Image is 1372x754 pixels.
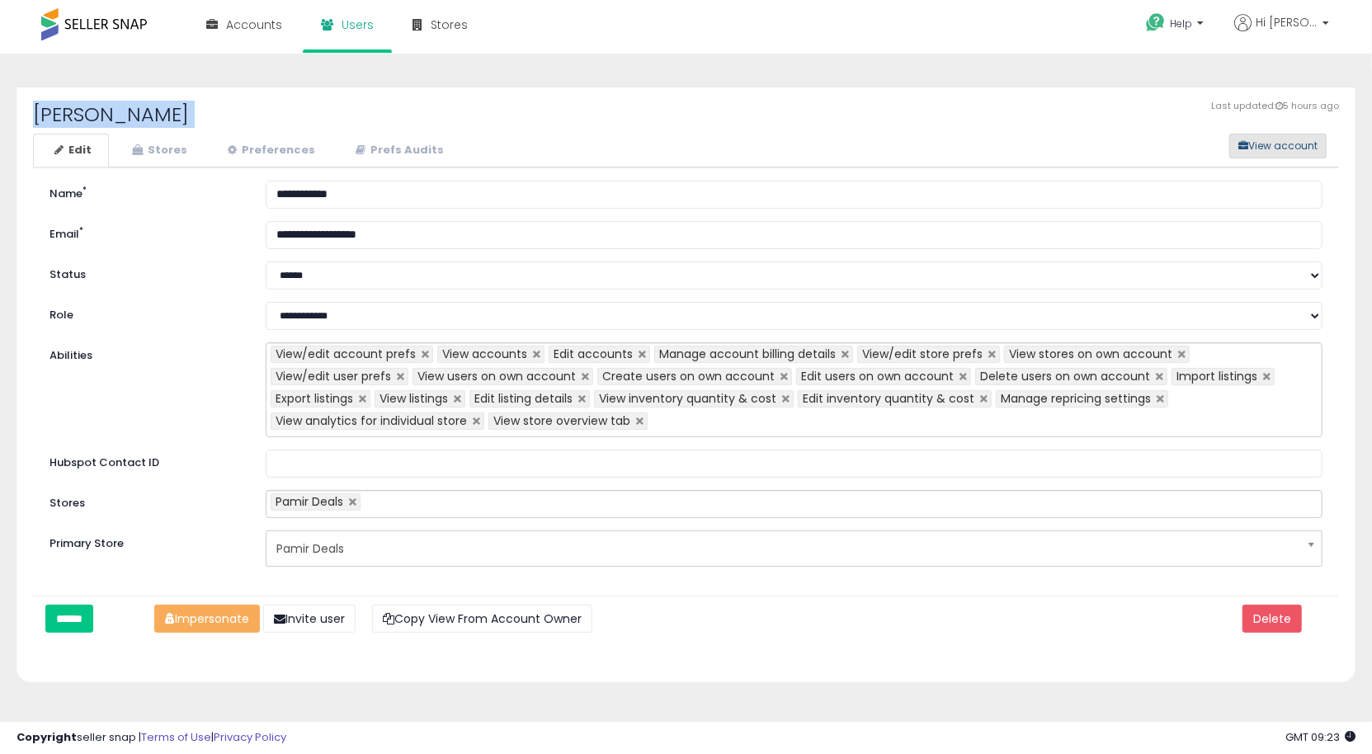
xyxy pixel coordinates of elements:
span: Pamir Deals [276,535,1290,563]
label: Hubspot Contact ID [37,450,253,471]
span: Manage repricing settings [1001,390,1151,407]
label: Abilities [50,348,92,364]
span: View/edit account prefs [276,346,416,362]
label: Name [37,181,253,202]
span: Delete users on own account [980,368,1150,384]
span: Edit users on own account [801,368,954,384]
span: View inventory quantity & cost [599,390,776,407]
span: Last updated: 5 hours ago [1211,100,1339,113]
span: Pamir Deals [276,493,343,510]
label: Stores [37,490,253,511]
div: seller snap | | [17,730,286,746]
a: Preferences [206,134,332,167]
span: View users on own account [417,368,576,384]
a: View account [1217,134,1242,158]
a: Prefs Audits [334,134,461,167]
button: Impersonate [154,605,260,633]
span: Accounts [226,16,282,33]
span: Export listings [276,390,353,407]
span: Manage account billing details [659,346,836,362]
span: Edit listing details [474,390,573,407]
h2: [PERSON_NAME] [33,104,1339,125]
span: View stores on own account [1009,346,1172,362]
a: Terms of Use [141,729,211,745]
label: Email [37,221,253,243]
span: Import listings [1176,368,1257,384]
a: Stores [111,134,205,167]
button: Invite user [263,605,356,633]
label: Primary Store [37,530,253,552]
strong: Copyright [17,729,77,745]
span: Create users on own account [602,368,775,384]
a: Privacy Policy [214,729,286,745]
button: View account [1229,134,1327,158]
span: Help [1170,16,1192,31]
span: View analytics for individual store [276,412,467,429]
span: 2025-10-12 09:23 GMT [1285,729,1355,745]
a: Edit [33,134,109,167]
span: Edit accounts [554,346,633,362]
span: Hi [PERSON_NAME] [1256,14,1318,31]
span: View/edit user prefs [276,368,391,384]
span: Users [342,16,374,33]
span: View store overview tab [493,412,630,429]
span: View listings [380,390,448,407]
label: Role [37,302,253,323]
i: Get Help [1145,12,1166,33]
span: Stores [431,16,468,33]
span: View accounts [442,346,527,362]
button: Copy View From Account Owner [372,605,592,633]
span: View/edit store prefs [862,346,983,362]
button: Delete [1242,605,1302,633]
a: Hi [PERSON_NAME] [1234,14,1329,51]
label: Status [37,262,253,283]
span: Edit inventory quantity & cost [803,390,974,407]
